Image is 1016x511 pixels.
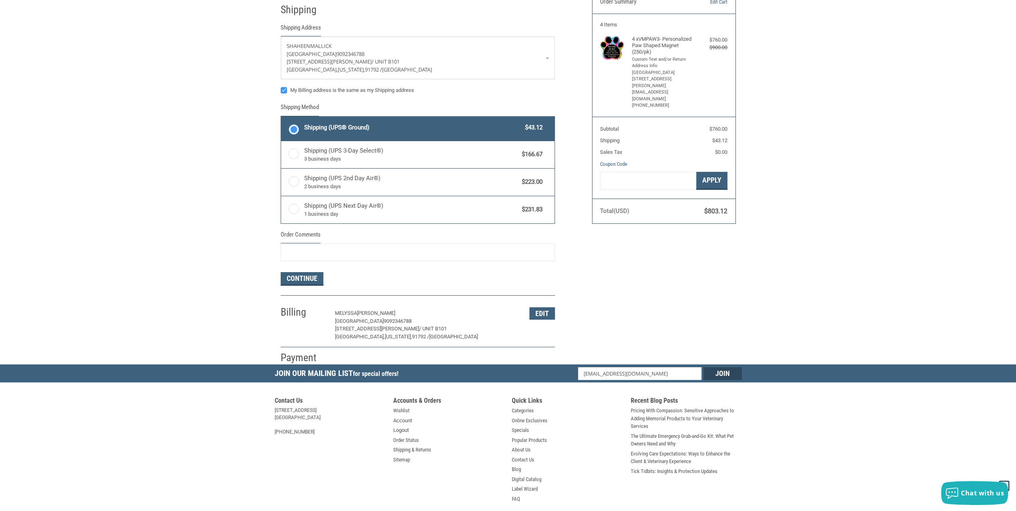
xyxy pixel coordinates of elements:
h4: 4 x VMPAW3- Personalized Paw Shaped Magnet (250/pk) [632,36,694,56]
a: Popular Products [512,436,547,444]
span: Chat with us [961,489,1004,497]
h2: Payment [281,351,327,364]
button: Apply [696,172,727,190]
a: Enter or select a different address [281,37,555,79]
span: [GEOGRAPHIC_DATA] [287,50,337,58]
input: Join [703,367,742,380]
span: MALLICK [310,42,332,50]
span: Sales Tax [600,149,622,155]
a: Specials [512,426,529,434]
a: Categories [512,407,534,415]
h3: 4 Items [600,22,727,28]
span: $231.83 [518,205,543,214]
h5: Contact Us [275,397,386,407]
h2: Shipping [281,3,327,16]
span: SHAHEEN [287,42,310,50]
span: $223.00 [518,177,543,187]
span: $43.12 [712,137,727,143]
h5: Join Our Mailing List [275,364,402,385]
address: [STREET_ADDRESS] [GEOGRAPHIC_DATA] [PHONE_NUMBER] [275,407,386,435]
a: Account [393,417,412,425]
h5: Recent Blog Posts [631,397,742,407]
span: [GEOGRAPHIC_DATA] [335,318,384,324]
a: Coupon Code [600,161,627,167]
span: $43.12 [521,123,543,132]
span: Shipping (UPS 3-Day Select®) [304,146,518,163]
span: [GEOGRAPHIC_DATA] [382,66,432,73]
span: for special offers! [353,370,398,378]
span: [STREET_ADDRESS][PERSON_NAME] [335,326,419,332]
span: $0.00 [715,149,727,155]
h2: Billing [281,306,327,319]
h5: Quick Links [512,397,623,407]
h5: Accounts & Orders [393,397,504,407]
span: [PERSON_NAME] [357,310,395,316]
a: About Us [512,446,531,454]
div: $760.00 [695,36,727,44]
div: $900.00 [695,44,727,52]
a: FAQ [512,495,520,503]
input: Email [578,367,701,380]
button: Edit [529,307,555,320]
span: $760.00 [709,126,727,132]
a: Order Status [393,436,419,444]
span: [STREET_ADDRESS][PERSON_NAME] [287,58,372,65]
legend: Shipping Address [281,23,321,36]
span: Shipping [600,137,620,143]
label: My Billing address is the same as my Shipping address [281,87,555,93]
a: The Ultimate Emergency Grab-and-Go Kit: What Pet Owners Need and Why [631,432,742,448]
span: 1 business day [304,210,518,218]
button: Chat with us [941,481,1008,505]
span: Subtotal [600,126,619,132]
span: Shipping (UPS Next Day Air®) [304,201,518,218]
a: Contact Us [512,456,534,464]
a: Label Wizard [512,485,538,493]
a: Online Exclusives [512,417,547,425]
span: 9092346788 [337,50,364,58]
a: Shipping & Returns [393,446,431,454]
a: Sitemap [393,456,410,464]
a: Wishlist [393,407,410,415]
span: MELYSSA [335,310,357,316]
span: Shipping (UPS® Ground) [304,123,521,132]
span: [GEOGRAPHIC_DATA] [429,334,478,340]
a: Blog [512,465,521,473]
a: Logout [393,426,409,434]
span: Total (USD) [600,207,629,215]
a: Pricing With Compassion: Sensitive Approaches to Adding Memorial Products to Your Veterinary Serv... [631,407,742,430]
a: Tick Tidbits: Insights & Protection Updates [631,467,717,475]
span: 91792 / [412,334,429,340]
input: Gift Certificate or Coupon Code [600,172,696,190]
a: Evolving Care Expectations: Ways to Enhance the Client & Veterinary Experience [631,450,742,465]
li: Custom Text and/or Return Address Info [GEOGRAPHIC_DATA] [STREET_ADDRESS][PERSON_NAME] [EMAIL_ADD... [632,56,694,109]
span: 2 business days [304,183,518,191]
span: $803.12 [704,207,727,215]
span: [US_STATE], [385,334,412,340]
span: / UNIT B101 [419,326,447,332]
span: [US_STATE], [338,66,365,73]
span: 91792 / [365,66,382,73]
button: Continue [281,272,323,286]
span: $166.67 [518,150,543,159]
span: / UNIT B101 [372,58,400,65]
span: Shipping (UPS 2nd Day Air®) [304,174,518,191]
span: [GEOGRAPHIC_DATA], [335,334,385,340]
span: 3 business days [304,155,518,163]
span: [GEOGRAPHIC_DATA], [287,66,338,73]
legend: Order Comments [281,230,321,243]
a: Digital Catalog [512,475,541,483]
span: 9092346788 [384,318,412,324]
legend: Shipping Method [281,103,319,116]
